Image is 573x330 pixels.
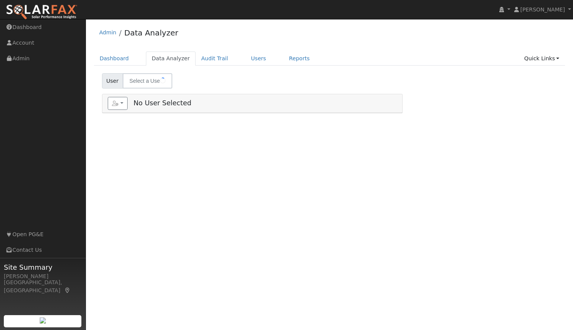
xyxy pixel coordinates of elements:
[4,262,82,272] span: Site Summary
[99,29,117,35] a: Admin
[196,52,234,66] a: Audit Trail
[518,52,565,66] a: Quick Links
[245,52,272,66] a: Users
[4,272,82,280] div: [PERSON_NAME]
[520,6,565,13] span: [PERSON_NAME]
[6,4,78,20] img: SolarFax
[124,28,178,37] a: Data Analyzer
[102,73,123,89] span: User
[108,97,397,110] h5: No User Selected
[94,52,135,66] a: Dashboard
[123,73,172,89] input: Select a User
[283,52,316,66] a: Reports
[146,52,196,66] a: Data Analyzer
[4,278,82,295] div: [GEOGRAPHIC_DATA], [GEOGRAPHIC_DATA]
[64,287,71,293] a: Map
[40,317,46,324] img: retrieve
